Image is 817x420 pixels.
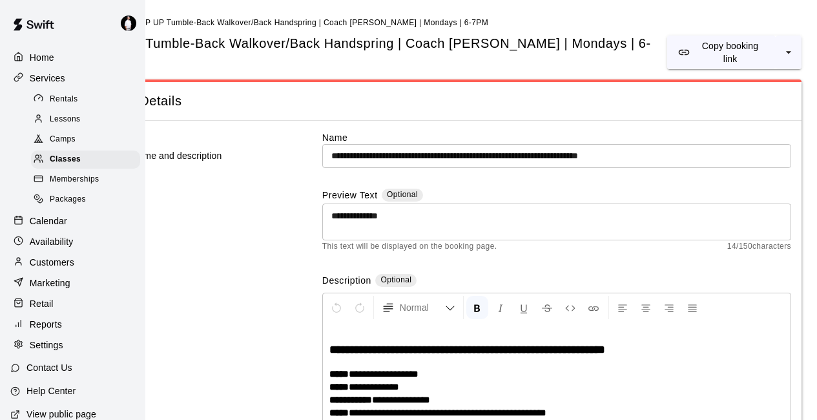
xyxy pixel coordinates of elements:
p: Copy booking link [695,39,765,65]
a: Availability [10,232,135,251]
span: Optional [387,190,418,199]
button: Copy booking link [667,36,776,69]
span: 14 / 150 characters [727,240,791,253]
button: Formatting Options [377,296,460,319]
a: Retail [10,294,135,313]
span: Packages [50,193,86,206]
a: Customers [10,253,135,272]
a: Marketing [10,273,135,293]
span: Classes [50,153,81,166]
a: Memberships [31,170,145,190]
span: Normal [400,301,445,314]
div: Memberships [31,171,140,189]
span: Camps [50,133,76,146]
a: Packages [31,190,145,210]
button: Center Align [635,296,657,319]
span: POP UP Tumble-Back Walkover/Back Handspring | Coach [PERSON_NAME] | Mondays | 6-7PM [134,18,488,27]
label: Name [322,131,791,144]
div: split button [667,36,801,69]
p: Set the name and description [101,148,281,164]
div: Rentals [31,90,140,109]
p: Availability [30,235,74,248]
button: Undo [326,296,347,319]
a: Home [10,48,135,67]
a: Rentals [31,89,145,109]
span: Memberships [50,173,99,186]
button: Right Align [658,296,680,319]
p: Calendar [30,215,67,227]
span: Lessons [50,113,81,126]
a: Lessons [31,109,145,129]
button: Format Italics [490,296,512,319]
p: Services [30,72,65,85]
span: Optional [380,275,411,284]
p: Customers [30,256,74,269]
button: Format Bold [466,296,488,319]
button: Redo [349,296,371,319]
button: Insert Link [583,296,605,319]
div: Classes [31,151,140,169]
a: Services [10,68,135,88]
a: Classes [31,150,145,170]
p: Settings [30,339,63,352]
span: Rentals [50,93,78,106]
button: Insert Code [559,296,581,319]
p: Help Center [26,384,76,397]
div: Travis Hamilton [118,10,145,36]
p: Contact Us [26,361,72,374]
span: Class Details [101,92,791,110]
p: Retail [30,297,54,310]
button: select merge strategy [776,36,801,69]
button: Left Align [612,296,634,319]
button: Format Underline [513,296,535,319]
img: Travis Hamilton [121,16,136,31]
p: Marketing [30,277,70,289]
button: Format Strikethrough [536,296,558,319]
nav: breadcrumb [91,16,801,30]
h5: POP UP Tumble-Back Walkover/Back Handspring | Coach [PERSON_NAME] | Mondays | 6-7PM [91,35,667,69]
span: This text will be displayed on the booking page. [322,240,497,253]
label: Description [322,274,371,289]
div: Lessons [31,110,140,129]
a: Camps [31,130,145,150]
a: Settings [10,335,135,355]
p: Home [30,51,54,64]
a: Reports [10,315,135,334]
label: Preview Text [322,189,378,204]
div: Camps [31,131,140,149]
a: Calendar [10,211,135,231]
p: Reports [30,318,62,331]
button: Justify Align [681,296,703,319]
div: Packages [31,191,140,209]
